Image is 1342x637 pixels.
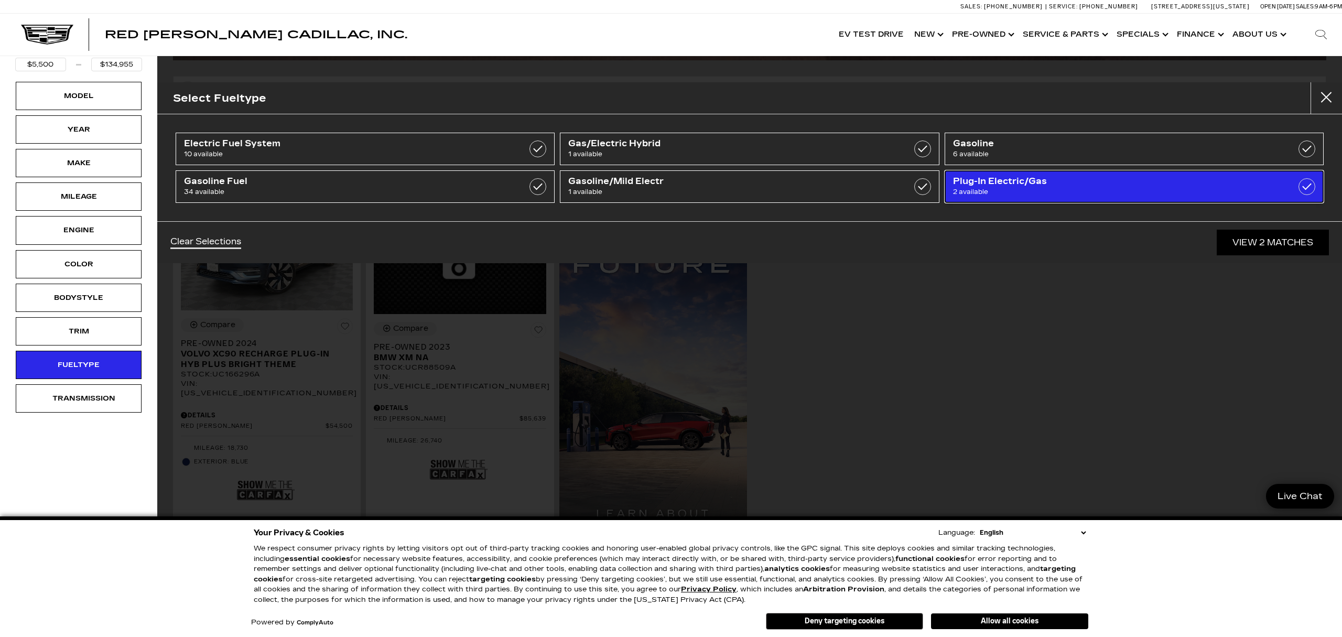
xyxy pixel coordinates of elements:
a: Service & Parts [1018,14,1111,56]
span: Live Chat [1272,490,1328,502]
div: Mileage [52,191,105,202]
h2: Select Fueltype [173,90,266,107]
div: BodystyleBodystyle [16,284,142,312]
a: Live Chat [1266,484,1334,509]
span: Open [DATE] [1260,3,1295,10]
strong: analytics cookies [764,565,830,573]
span: 1 available [568,149,876,159]
span: Plug-In Electric/Gas [953,176,1261,187]
a: Clear Selections [170,236,241,249]
div: YearYear [16,115,142,144]
select: Language Select [977,527,1088,538]
div: ModelModel [16,82,142,110]
span: Gasoline/Mild Electr [568,176,876,187]
a: View 2 Matches [1217,230,1329,255]
a: New [909,14,947,56]
span: Sales: [960,3,982,10]
a: About Us [1227,14,1290,56]
div: TrimTrim [16,317,142,346]
div: EngineEngine [16,216,142,244]
span: [PHONE_NUMBER] [984,3,1043,10]
a: Finance [1172,14,1227,56]
div: FueltypeFueltype [16,351,142,379]
a: Plug-In Electric/Gas2 available [945,170,1324,203]
input: Minimum [15,58,66,71]
div: Year [52,124,105,135]
strong: functional cookies [895,555,965,563]
span: Gasoline [953,138,1261,149]
a: Electric Fuel System10 available [176,133,555,165]
span: Sales: [1296,3,1315,10]
div: MakeMake [16,149,142,177]
a: Gasoline/Mild Electr1 available [560,170,939,203]
div: Color [52,258,105,270]
button: Allow all cookies [931,613,1088,629]
button: Deny targeting cookies [766,613,923,630]
a: Specials [1111,14,1172,56]
a: [STREET_ADDRESS][US_STATE] [1151,3,1250,10]
a: ComplyAuto [297,620,333,626]
a: Gasoline Fuel34 available [176,170,555,203]
div: TransmissionTransmission [16,384,142,413]
a: EV Test Drive [834,14,909,56]
strong: targeting cookies [469,575,536,584]
span: 9 AM-6 PM [1315,3,1342,10]
a: Gasoline6 available [945,133,1324,165]
a: Sales: [PHONE_NUMBER] [960,4,1045,9]
span: Gasoline Fuel [184,176,492,187]
a: Gas/Electric Hybrid1 available [560,133,939,165]
button: close [1311,82,1342,114]
div: Language: [938,530,975,536]
a: Privacy Policy [681,585,737,593]
strong: targeting cookies [254,565,1076,584]
p: We respect consumer privacy rights by letting visitors opt out of third-party tracking cookies an... [254,544,1088,605]
span: 6 available [953,149,1261,159]
span: Service: [1049,3,1078,10]
div: Make [52,157,105,169]
strong: essential cookies [285,555,350,563]
span: [PHONE_NUMBER] [1079,3,1138,10]
div: Engine [52,224,105,236]
span: Red [PERSON_NAME] Cadillac, Inc. [105,28,407,41]
span: 1 available [568,187,876,197]
div: Fueltype [52,359,105,371]
div: ColorColor [16,250,142,278]
span: Electric Fuel System [184,138,492,149]
strong: Arbitration Provision [803,585,884,593]
span: 10 available [184,149,492,159]
a: Pre-Owned [947,14,1018,56]
div: Bodystyle [52,292,105,304]
div: MileageMileage [16,182,142,211]
div: Trim [52,326,105,337]
img: Cadillac Dark Logo with Cadillac White Text [21,25,73,45]
div: Model [52,90,105,102]
span: 2 available [953,187,1261,197]
div: Powered by [251,619,333,626]
span: Your Privacy & Cookies [254,525,344,540]
div: Transmission [52,393,105,404]
span: 34 available [184,187,492,197]
a: Service: [PHONE_NUMBER] [1045,4,1141,9]
span: Gas/Electric Hybrid [568,138,876,149]
a: Red [PERSON_NAME] Cadillac, Inc. [105,29,407,40]
input: Maximum [91,58,142,71]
